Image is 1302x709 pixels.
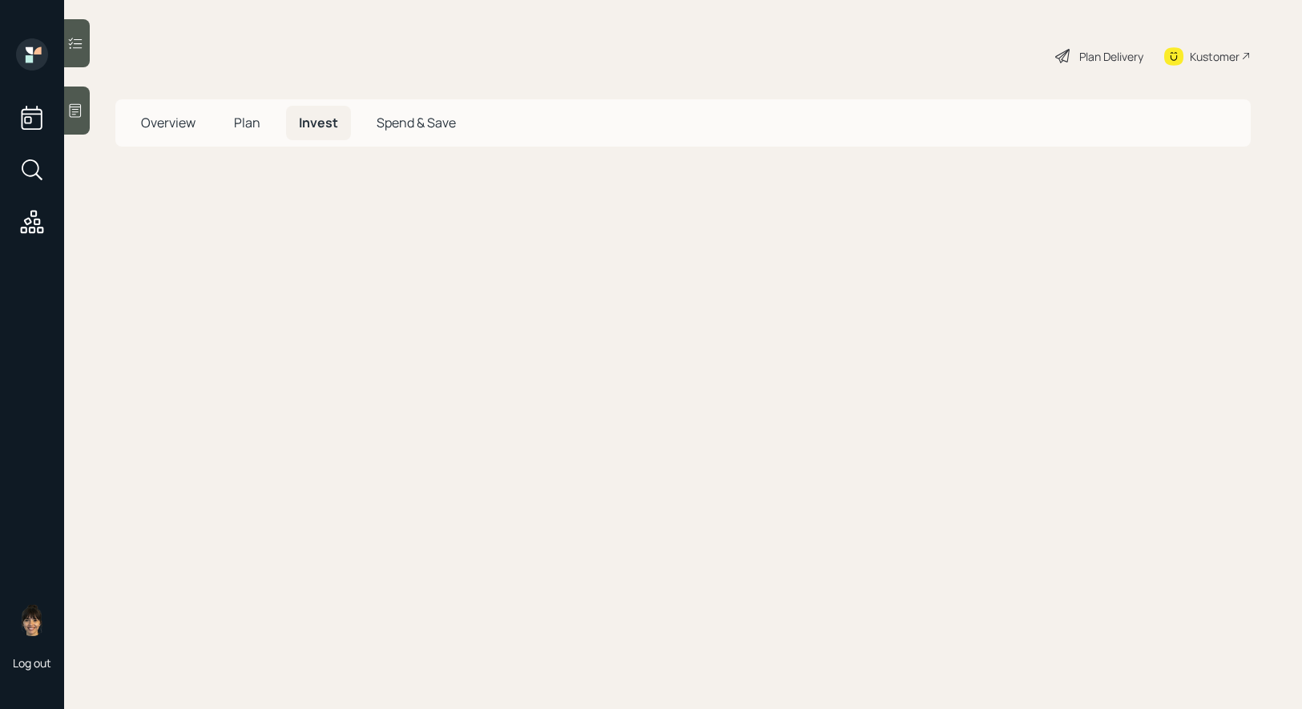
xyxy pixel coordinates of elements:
[13,655,51,671] div: Log out
[377,114,456,131] span: Spend & Save
[141,114,196,131] span: Overview
[16,604,48,636] img: treva-nostdahl-headshot.png
[1190,48,1240,65] div: Kustomer
[299,114,338,131] span: Invest
[1079,48,1143,65] div: Plan Delivery
[234,114,260,131] span: Plan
